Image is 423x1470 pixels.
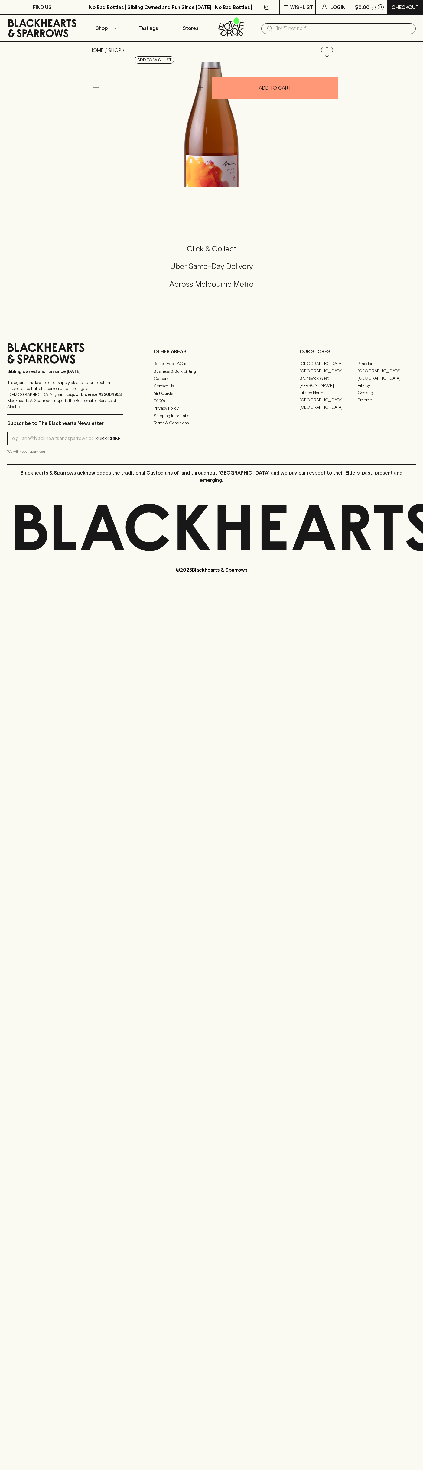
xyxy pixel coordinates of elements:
[212,77,338,99] button: ADD TO CART
[154,405,270,412] a: Privacy Policy
[355,4,369,11] p: $0.00
[66,392,122,397] strong: Liquor License #32064953
[33,4,52,11] p: FIND US
[138,24,158,32] p: Tastings
[358,367,416,374] a: [GEOGRAPHIC_DATA]
[358,382,416,389] a: Fitzroy
[154,397,270,404] a: FAQ's
[7,368,123,374] p: Sibling owned and run since [DATE]
[7,420,123,427] p: Subscribe to The Blackhearts Newsletter
[183,24,198,32] p: Stores
[154,367,270,375] a: Business & Bulk Gifting
[7,379,123,410] p: It is against the law to sell or supply alcohol to, or to obtain alcohol on behalf of a person un...
[7,261,416,271] h5: Uber Same-Day Delivery
[154,420,270,427] a: Terms & Conditions
[392,4,419,11] p: Checkout
[7,244,416,254] h5: Click & Collect
[90,47,104,53] a: HOME
[300,403,358,411] a: [GEOGRAPHIC_DATA]
[7,279,416,289] h5: Across Melbourne Metro
[300,389,358,396] a: Fitzroy North
[290,4,313,11] p: Wishlist
[300,382,358,389] a: [PERSON_NAME]
[95,435,121,442] p: SUBSCRIBE
[379,5,382,9] p: 0
[85,62,338,187] img: 37923.png
[154,360,270,367] a: Bottle Drop FAQ's
[135,56,174,64] button: Add to wishlist
[12,469,411,484] p: Blackhearts & Sparrows acknowledges the traditional Custodians of land throughout [GEOGRAPHIC_DAT...
[358,396,416,403] a: Prahran
[358,360,416,367] a: Braddon
[300,360,358,367] a: [GEOGRAPHIC_DATA]
[12,434,93,443] input: e.g. jane@blackheartsandsparrows.com.au
[300,348,416,355] p: OUR STORES
[276,24,411,33] input: Try "Pinot noir"
[259,84,291,91] p: ADD TO CART
[127,15,169,41] a: Tastings
[85,15,127,41] button: Shop
[154,375,270,382] a: Careers
[96,24,108,32] p: Shop
[93,432,123,445] button: SUBSCRIBE
[154,348,270,355] p: OTHER AREAS
[108,47,121,53] a: SHOP
[154,382,270,390] a: Contact Us
[300,374,358,382] a: Brunswick West
[154,390,270,397] a: Gift Cards
[7,449,123,455] p: We will never spam you
[330,4,346,11] p: Login
[319,44,335,60] button: Add to wishlist
[358,389,416,396] a: Geelong
[154,412,270,419] a: Shipping Information
[300,367,358,374] a: [GEOGRAPHIC_DATA]
[300,396,358,403] a: [GEOGRAPHIC_DATA]
[7,220,416,321] div: Call to action block
[358,374,416,382] a: [GEOGRAPHIC_DATA]
[169,15,212,41] a: Stores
